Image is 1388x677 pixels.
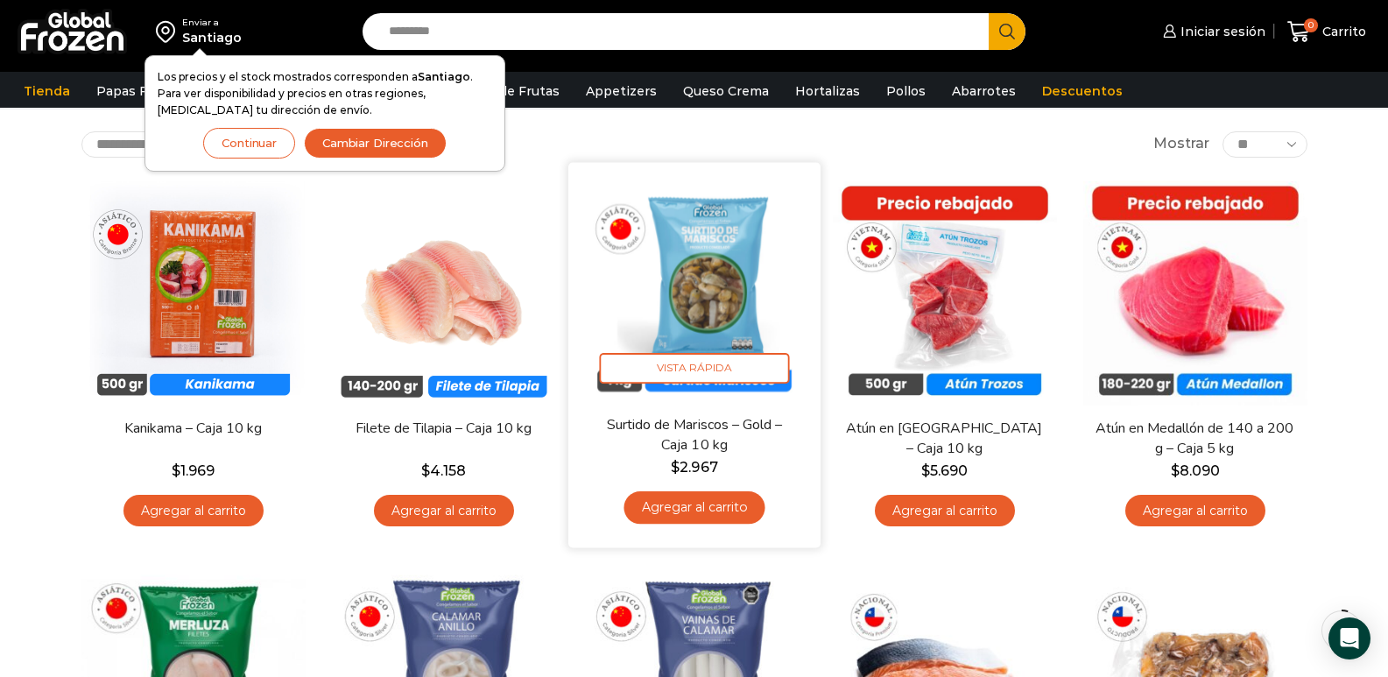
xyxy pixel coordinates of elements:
a: Agregar al carrito: “Atún en Medallón de 140 a 200 g - Caja 5 kg” [1125,495,1265,527]
bdi: 5.690 [921,462,968,479]
div: Santiago [182,29,242,46]
div: Enviar a [182,17,242,29]
a: Abarrotes [943,74,1025,108]
select: Pedido de la tienda [81,131,305,158]
a: Hortalizas [786,74,869,108]
a: Pulpa de Frutas [450,74,568,108]
a: Kanikama – Caja 10 kg [92,419,293,439]
a: Appetizers [577,74,666,108]
a: Agregar al carrito: “Atún en Trozos - Caja 10 kg” [875,495,1015,527]
a: Pollos [877,74,934,108]
strong: Santiago [418,70,470,83]
img: address-field-icon.svg [156,17,182,46]
span: Carrito [1318,23,1366,40]
a: Atún en [GEOGRAPHIC_DATA] – Caja 10 kg [843,419,1045,459]
span: $ [421,462,430,479]
button: Continuar [203,128,295,159]
span: Mostrar [1153,134,1209,154]
span: Iniciar sesión [1176,23,1265,40]
bdi: 8.090 [1171,462,1220,479]
p: Los precios y el stock mostrados corresponden a . Para ver disponibilidad y precios en otras regi... [158,68,492,119]
a: Filete de Tilapia – Caja 10 kg [342,419,544,439]
span: $ [921,462,930,479]
a: Agregar al carrito: “Surtido de Mariscos - Gold - Caja 10 kg” [624,491,764,524]
a: Atún en Medallón de 140 a 200 g – Caja 5 kg [1094,419,1295,459]
a: Agregar al carrito: “Filete de Tilapia - Caja 10 kg” [374,495,514,527]
bdi: 4.158 [421,462,466,479]
span: $ [671,458,680,475]
div: Open Intercom Messenger [1328,617,1370,659]
a: 0 Carrito [1283,11,1370,53]
a: Papas Fritas [88,74,185,108]
span: $ [172,462,180,479]
span: $ [1171,462,1180,479]
span: 0 [1304,18,1318,32]
a: Descuentos [1033,74,1131,108]
button: Cambiar Dirección [304,128,447,159]
a: Agregar al carrito: “Kanikama – Caja 10 kg” [123,495,264,527]
a: Queso Crema [674,74,778,108]
bdi: 2.967 [671,458,717,475]
bdi: 1.969 [172,462,215,479]
span: Vista Rápida [599,353,789,384]
a: Tienda [15,74,79,108]
a: Surtido de Mariscos – Gold – Caja 10 kg [592,414,795,455]
button: Search button [989,13,1025,50]
a: Iniciar sesión [1159,14,1265,49]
